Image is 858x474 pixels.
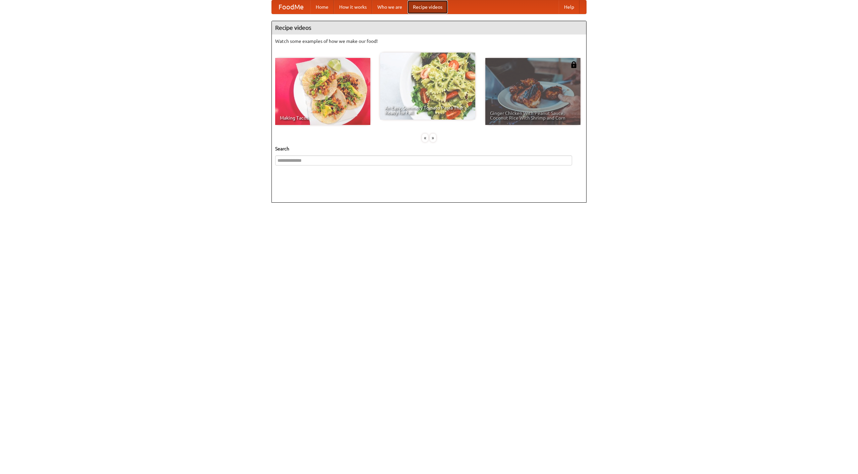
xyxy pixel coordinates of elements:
p: Watch some examples of how we make our food! [275,38,583,45]
img: 483408.png [570,61,577,68]
a: FoodMe [272,0,310,14]
span: An Easy, Summery Tomato Pasta That's Ready for Fall [385,106,471,115]
a: Help [559,0,579,14]
a: How it works [334,0,372,14]
a: Recipe videos [408,0,448,14]
h4: Recipe videos [272,21,586,35]
a: Home [310,0,334,14]
a: Making Tacos [275,58,370,125]
a: An Easy, Summery Tomato Pasta That's Ready for Fall [380,53,475,120]
a: Who we are [372,0,408,14]
h5: Search [275,145,583,152]
span: Making Tacos [280,116,366,120]
div: « [422,134,428,142]
div: » [430,134,436,142]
